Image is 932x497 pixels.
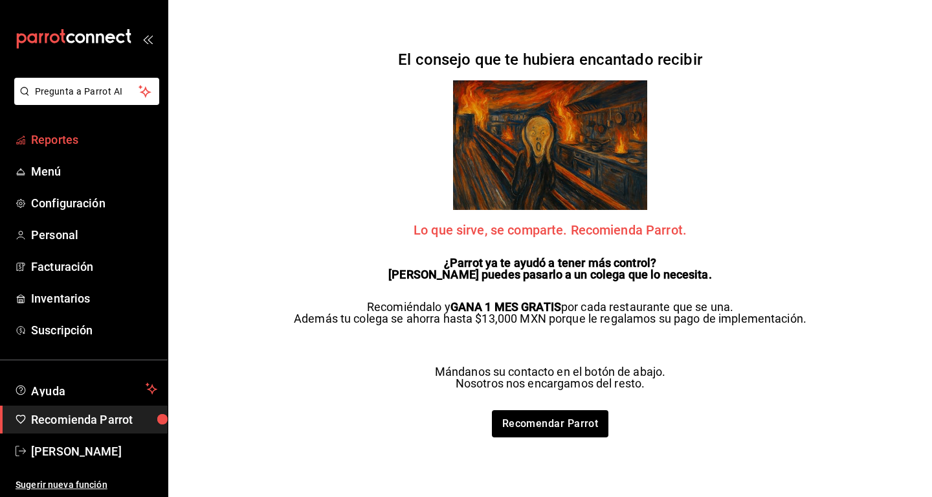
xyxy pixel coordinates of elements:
[31,163,157,180] span: Menú
[444,256,656,270] strong: ¿Parrot ya te ayudó a tener más control?
[414,224,687,237] span: Lo que sirve, se comparte. Recomienda Parrot.
[453,80,647,210] img: referrals Parrot
[35,85,139,98] span: Pregunta a Parrot AI
[31,321,157,339] span: Suscripción
[31,226,157,244] span: Personal
[16,478,157,492] span: Sugerir nueva función
[31,443,157,460] span: [PERSON_NAME]
[9,94,159,108] a: Pregunta a Parrot AI
[435,366,666,389] p: Mándanos su contacto en el botón de abajo. Nosotros nos encargamos del resto.
[142,34,153,44] button: open_drawer_menu
[294,301,806,325] p: Recomiéndalo y por cada restaurante que se una. Además tu colega se ahorra hasta $13,000 MXN porq...
[492,410,609,437] a: Recomendar Parrot
[31,411,157,428] span: Recomienda Parrot
[31,194,157,212] span: Configuración
[31,131,157,148] span: Reportes
[31,381,140,397] span: Ayuda
[31,258,157,275] span: Facturación
[14,78,159,105] button: Pregunta a Parrot AI
[398,52,702,67] h2: El consejo que te hubiera encantado recibir
[388,268,712,281] strong: [PERSON_NAME] puedes pasarlo a un colega que lo necesita.
[31,290,157,307] span: Inventarios
[450,300,561,314] strong: GANA 1 MES GRATIS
